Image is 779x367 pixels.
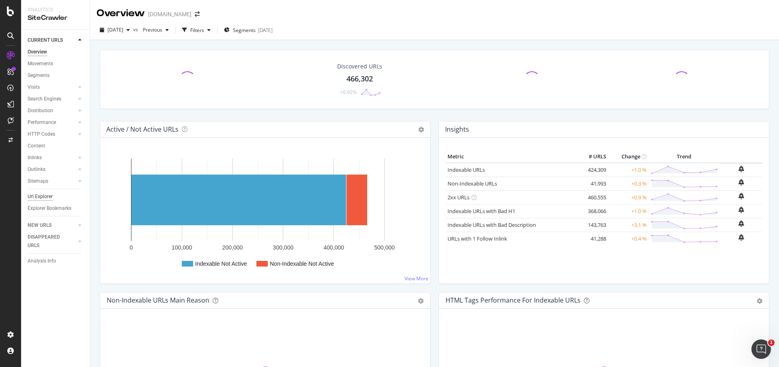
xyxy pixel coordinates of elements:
[28,71,49,80] div: Segments
[107,296,209,304] div: Non-Indexable URLs Main Reason
[649,151,720,163] th: Trend
[28,118,76,127] a: Performance
[28,95,61,103] div: Search Engines
[270,260,334,267] text: Non-Indexable Not Active
[448,194,469,201] a: 2xx URLs
[28,107,76,115] a: Distribution
[28,257,84,265] a: Analysis Info
[28,177,76,186] a: Sitemaps
[448,221,536,228] a: Indexable URLs with Bad Description
[28,83,76,92] a: Visits
[195,11,200,17] div: arrow-right-arrow-left
[576,151,608,163] th: # URLS
[576,163,608,177] td: 424,309
[190,27,204,34] div: Filters
[448,207,515,215] a: Indexable URLs with Bad H1
[28,60,53,68] div: Movements
[28,257,56,265] div: Analysis Info
[108,26,123,33] span: 2025 Oct. 5th
[28,192,84,201] a: Url Explorer
[28,154,42,162] div: Inlinks
[738,220,744,227] div: bell-plus
[140,23,172,36] button: Previous
[258,27,273,34] div: [DATE]
[28,192,53,201] div: Url Explorer
[608,218,649,232] td: +3.1 %
[768,339,775,346] span: 1
[608,151,649,163] th: Change
[418,127,424,132] i: Options
[28,6,83,13] div: Analytics
[608,232,649,245] td: +0.4 %
[28,233,76,250] a: DISAPPEARED URLS
[28,48,84,56] a: Overview
[97,23,133,36] button: [DATE]
[608,177,649,190] td: +0.3 %
[374,244,395,251] text: 500,000
[608,204,649,218] td: +1.0 %
[576,232,608,245] td: 41,288
[28,221,52,230] div: NEW URLS
[28,221,76,230] a: NEW URLS
[148,10,192,18] div: [DOMAIN_NAME]
[576,190,608,204] td: 460,555
[445,296,581,304] div: HTML Tags Performance for Indexable URLs
[97,6,145,20] div: Overview
[405,275,428,282] a: View More
[337,62,382,70] div: Discovered URLs
[608,163,649,177] td: +1.0 %
[107,151,424,277] svg: A chart.
[738,179,744,186] div: bell-plus
[28,130,76,139] a: HTTP Codes
[445,124,469,135] h4: Insights
[28,165,76,174] a: Outlinks
[28,13,83,23] div: SiteCrawler
[346,74,373,84] div: 466,302
[221,23,276,36] button: Segments[DATE]
[418,298,424,304] div: gear
[448,235,507,242] a: URLs with 1 Follow Inlink
[757,298,762,304] div: gear
[195,260,247,267] text: Indexable Not Active
[28,36,63,45] div: CURRENT URLS
[28,154,76,162] a: Inlinks
[576,204,608,218] td: 368,066
[576,218,608,232] td: 143,763
[28,71,84,80] a: Segments
[106,124,179,135] h4: Active / Not Active URLs
[179,23,214,36] button: Filters
[738,234,744,241] div: bell-plus
[28,107,53,115] div: Distribution
[28,36,76,45] a: CURRENT URLS
[738,207,744,213] div: bell-plus
[28,204,84,213] a: Explorer Bookmarks
[445,151,576,163] th: Metric
[273,244,294,251] text: 300,000
[28,165,45,174] div: Outlinks
[28,95,76,103] a: Search Engines
[222,244,243,251] text: 200,000
[140,26,162,33] span: Previous
[133,26,140,33] span: vs
[340,89,357,96] div: +0.92%
[608,190,649,204] td: +0.9 %
[172,244,192,251] text: 100,000
[738,193,744,199] div: bell-plus
[323,244,344,251] text: 400,000
[28,142,45,150] div: Content
[576,177,608,190] td: 41,993
[28,60,84,68] a: Movements
[738,166,744,172] div: bell-plus
[28,142,84,150] a: Content
[28,83,40,92] div: Visits
[28,204,71,213] div: Explorer Bookmarks
[28,48,47,56] div: Overview
[28,177,48,186] div: Sitemaps
[448,180,497,187] a: Non-Indexable URLs
[28,118,56,127] div: Performance
[28,233,69,250] div: DISAPPEARED URLS
[448,166,485,173] a: Indexable URLs
[233,27,256,34] span: Segments
[751,339,771,359] iframe: Intercom live chat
